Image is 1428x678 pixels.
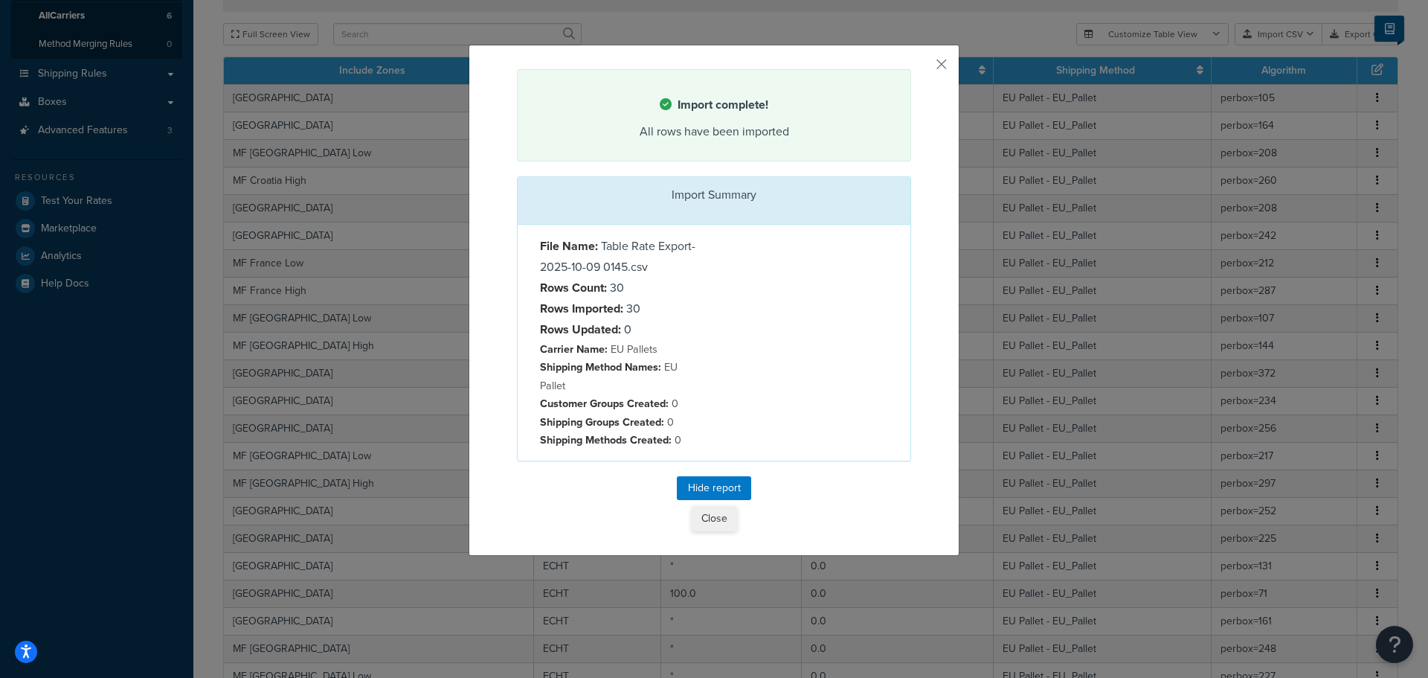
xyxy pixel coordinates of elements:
[677,476,751,500] button: Hide report
[692,506,737,531] button: Close
[540,413,703,431] p: 0
[540,394,703,412] p: 0
[540,340,703,358] p: EU Pallets
[536,96,892,114] h4: Import complete!
[536,121,892,142] div: All rows have been imported
[529,236,714,450] div: Table Rate Export-2025-10-09 0145.csv 30 30 0
[540,279,607,296] strong: Rows Count:
[540,237,598,255] strong: File Name:
[540,395,669,412] strong: Customer Groups Created:
[540,432,672,448] strong: Shipping Methods Created:
[540,321,621,338] strong: Rows Updated:
[540,300,623,317] strong: Rows Imported:
[540,414,664,430] strong: Shipping Groups Created:
[540,358,703,394] p: EU Pallet
[529,188,899,202] h3: Import Summary
[540,359,661,375] strong: Shipping Method Names:
[540,341,608,357] strong: Carrier Name:
[540,431,703,449] p: 0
